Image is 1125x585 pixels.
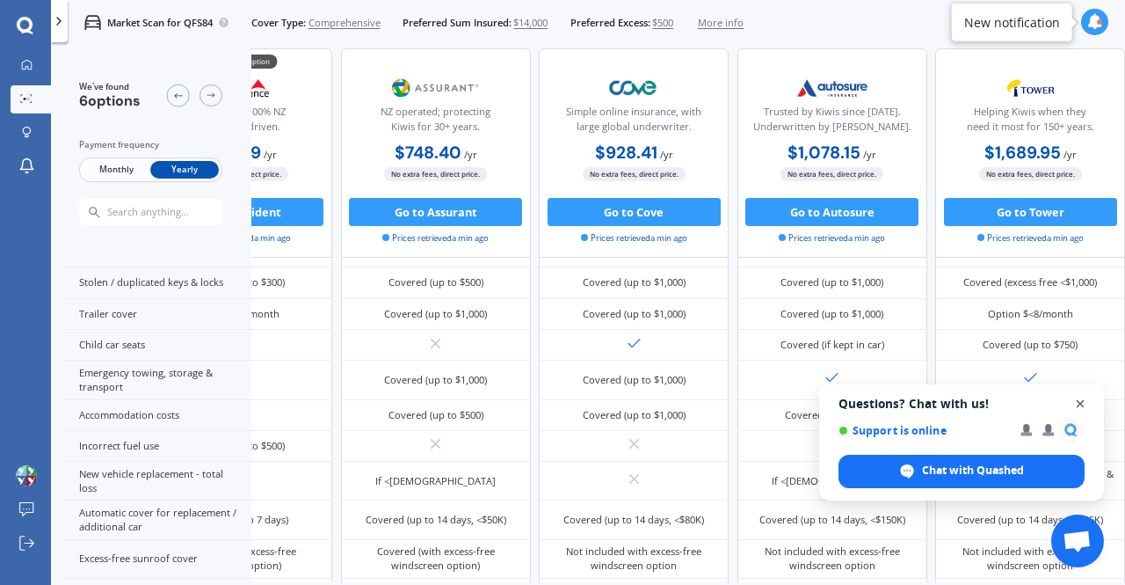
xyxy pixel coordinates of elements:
div: Covered (up to $1,000) [583,408,686,422]
div: Chat with Quashed [838,455,1085,488]
b: $748.40 [395,142,461,164]
div: Incorrect fuel use [62,431,251,462]
div: Trailer cover [62,299,251,330]
b: $641.59 [198,142,261,164]
span: Prices retrieved a min ago [977,232,1084,245]
div: Covered (if kept in car) [780,338,884,352]
div: Payment frequency [79,138,222,152]
img: car.f15378c7a67c060ca3f3.svg [84,14,101,31]
div: Covered (up to 14 days, <$150K) [759,513,905,527]
img: Autosure.webp [786,70,879,106]
span: $500 [652,16,673,30]
div: Trusted by Kiwis since [DATE]. Underwritten by [PERSON_NAME]. [750,105,915,140]
span: Prices retrieved a min ago [581,232,687,245]
div: Simple online insurance, with large global underwriter. [551,105,716,140]
div: Option $<8/month [988,307,1073,321]
div: Covered (up to $1,000) [384,373,487,387]
span: Preferred Sum Insured: [403,16,512,30]
span: Comprehensive [308,16,381,30]
span: Prices retrieved a min ago [382,232,489,245]
b: $928.41 [595,142,657,164]
div: Covered (with excess-free windscreen option) [352,545,520,573]
span: No extra fees, direct price. [780,168,883,181]
span: $14,000 [513,16,548,30]
div: Covered (up to $1,000) [384,307,487,321]
span: Yearly [150,161,219,179]
span: / yr [1063,148,1077,161]
span: 6 options [79,92,141,111]
div: New vehicle replacement - total loss [62,462,251,501]
span: Cover Type: [251,16,306,30]
span: Questions? Chat with us! [838,397,1085,411]
img: Cove.webp [587,70,680,106]
div: Accommodation costs [62,400,251,431]
div: If <[DEMOGRAPHIC_DATA] [375,474,496,488]
span: More info [698,16,744,30]
button: Go to Tower [944,198,1117,226]
span: No extra fees, direct price. [384,168,487,181]
div: Covered (up to $500) [388,408,483,422]
div: Covered (up to $500) [785,408,880,422]
div: Not included with excess-free windscreen option [947,545,1115,573]
span: Support is online [838,424,1008,437]
div: Covered (up to 14 days, <$50K) [366,513,506,527]
div: New notification [964,13,1060,31]
div: Emergency towing, storage & transport [62,361,251,399]
div: Stolen / duplicated keys & locks [62,267,251,298]
div: Excess-free sunroof cover [62,540,251,579]
div: Covered (up to $1,000) [780,307,883,321]
div: NZ operated; protecting Kiwis for 30+ years. [352,105,518,140]
div: If <[DEMOGRAPHIC_DATA] [772,474,892,488]
div: Helping Kiwis when they need it most for 150+ years. [947,105,1113,140]
span: Preferred Excess: [570,16,650,30]
img: ACg8ocLmkBhHCCcTAguxN1hDcmX4iJJv1aVoTyQ4qg8AoStEx46Osrs=s96-c [16,465,37,486]
div: Covered (up to 14 days, <$80K) [563,513,704,527]
span: / yr [660,148,673,161]
div: Covered (up to $1,000) [583,275,686,289]
img: Assurant.png [389,70,483,106]
span: No extra fees, direct price. [979,168,1082,181]
button: Go to Assurant [349,198,522,226]
b: $1,078.15 [787,142,860,164]
p: Market Scan for QFS84 [107,16,213,30]
span: We've found [79,81,141,93]
div: Not included with excess-free windscreen option [748,545,917,573]
b: $1,689.95 [984,142,1061,164]
span: / yr [464,148,477,161]
span: Chat with Quashed [922,463,1024,479]
span: / yr [264,148,277,161]
div: Covered (up to $750) [983,338,1078,352]
div: Covered (up to 14 days, <$125K) [957,513,1103,527]
img: Tower.webp [984,70,1078,106]
div: Covered (up to $500) [388,275,483,289]
button: Go to Autosure [745,198,918,226]
div: Covered (excess free <$1,000) [963,275,1097,289]
span: / yr [863,148,876,161]
div: Covered (up to $1,000) [780,275,883,289]
div: Child car seats [62,330,251,361]
div: Not included with excess-free windscreen option [549,545,718,573]
span: No extra fees, direct price. [583,168,686,181]
span: Monthly [82,161,150,179]
div: Covered (up to $1,000) [583,373,686,387]
span: Close chat [1070,393,1092,415]
input: Search anything... [105,206,250,218]
button: Go to Cove [548,198,721,226]
span: Prices retrieved a min ago [779,232,885,245]
div: Open chat [1051,515,1104,567]
div: Automatic cover for replacement / additional car [62,501,251,539]
div: Covered (up to $1,000) [583,307,686,321]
